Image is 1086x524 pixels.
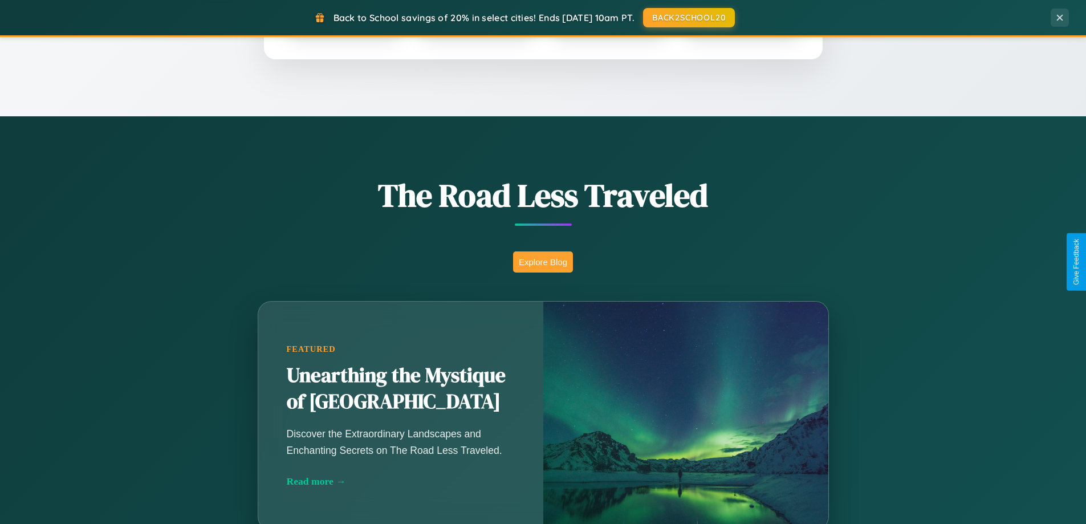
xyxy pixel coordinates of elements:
[513,251,573,273] button: Explore Blog
[333,12,634,23] span: Back to School savings of 20% in select cities! Ends [DATE] 10am PT.
[287,476,515,488] div: Read more →
[643,8,735,27] button: BACK2SCHOOL20
[1072,239,1080,285] div: Give Feedback
[287,344,515,354] div: Featured
[287,363,515,415] h2: Unearthing the Mystique of [GEOGRAPHIC_DATA]
[287,426,515,458] p: Discover the Extraordinary Landscapes and Enchanting Secrets on The Road Less Traveled.
[201,173,885,217] h1: The Road Less Traveled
